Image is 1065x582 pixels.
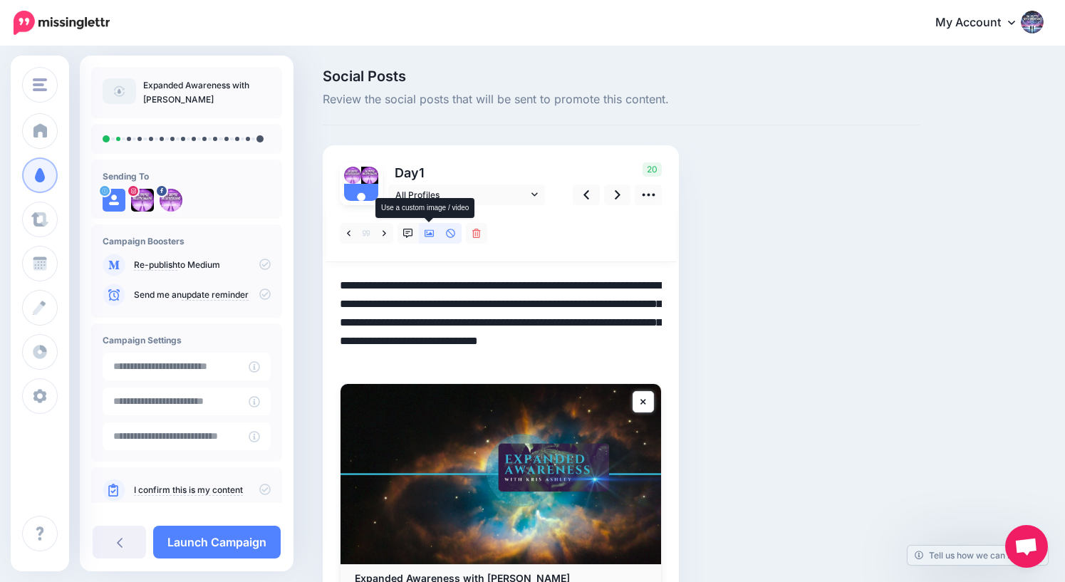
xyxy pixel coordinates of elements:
[103,236,271,246] h4: Campaign Boosters
[395,187,528,202] span: All Profiles
[341,384,661,564] img: Expanded Awareness with Kris Ashley
[160,189,182,212] img: 398694559_755142363325592_1851666557881600205_n-bsa141941.jpg
[103,78,136,104] img: article-default-image-icon.png
[134,289,271,301] p: Send me an
[134,259,271,271] p: to Medium
[388,185,545,205] a: All Profiles
[131,189,154,212] img: 397599238_854002456209143_7495850539788434841_n-bsa141966.jpg
[103,171,271,182] h4: Sending To
[921,6,1044,41] a: My Account
[33,78,47,91] img: menu.png
[103,189,125,212] img: user_default_image.png
[361,167,378,184] img: 397599238_854002456209143_7495850539788434841_n-bsa141966.jpg
[908,546,1048,565] a: Tell us how we can improve
[134,259,177,271] a: Re-publish
[388,162,547,183] p: Day
[14,11,110,35] img: Missinglettr
[182,289,249,301] a: update reminder
[323,90,920,109] span: Review the social posts that will be sent to promote this content.
[323,69,920,83] span: Social Posts
[103,335,271,345] h4: Campaign Settings
[344,167,361,184] img: 398694559_755142363325592_1851666557881600205_n-bsa141941.jpg
[643,162,662,177] span: 20
[134,484,243,496] a: I confirm this is my content
[344,184,378,218] img: user_default_image.png
[419,165,425,180] span: 1
[1005,525,1048,568] div: Open chat
[143,78,271,107] p: Expanded Awareness with [PERSON_NAME]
